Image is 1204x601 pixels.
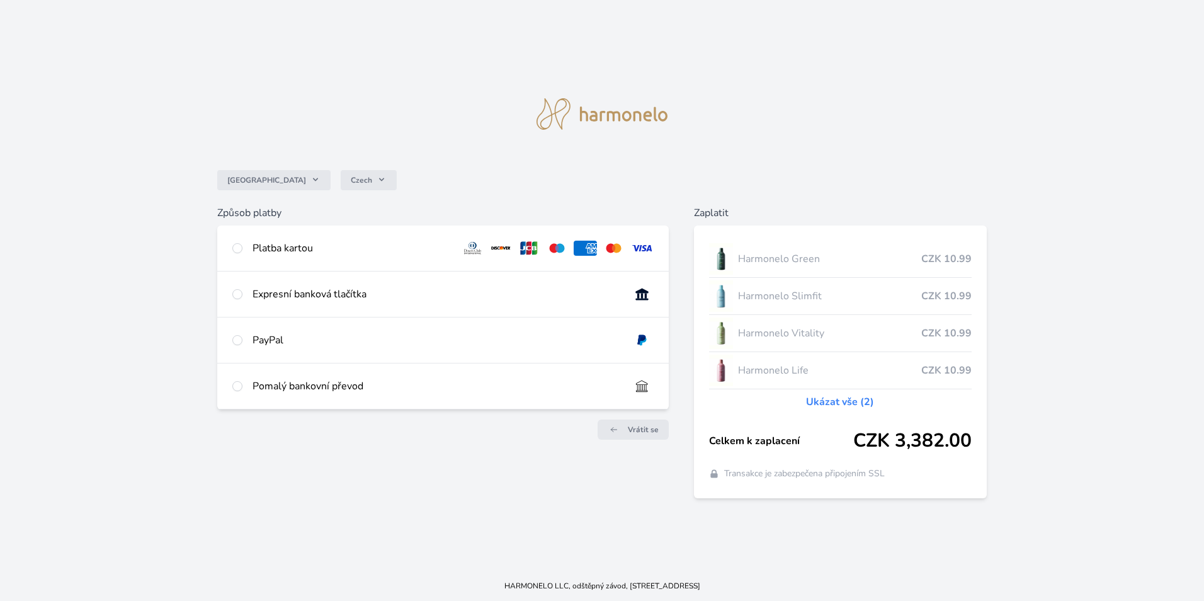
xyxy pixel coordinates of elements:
[545,241,569,256] img: maestro.svg
[227,175,306,185] span: [GEOGRAPHIC_DATA]
[351,175,372,185] span: Czech
[738,289,921,304] span: Harmonelo Slimfit
[598,420,669,440] a: Vrátit se
[738,326,921,341] span: Harmonelo Vitality
[630,333,654,348] img: paypal.svg
[630,287,654,302] img: onlineBanking_CZ.svg
[630,241,654,256] img: visa.svg
[709,433,853,449] span: Celkem k zaplacení
[921,251,972,266] span: CZK 10.99
[602,241,625,256] img: mc.svg
[853,430,972,452] span: CZK 3,382.00
[253,241,450,256] div: Platba kartou
[738,363,921,378] span: Harmonelo Life
[709,280,733,312] img: SLIMFIT_se_stinem_x-lo.jpg
[217,170,331,190] button: [GEOGRAPHIC_DATA]
[628,425,659,435] span: Vrátit se
[709,318,733,349] img: CLEAN_VITALITY_se_stinem_x-lo.jpg
[253,333,620,348] div: PayPal
[489,241,513,256] img: discover.svg
[630,379,654,394] img: bankTransfer_IBAN.svg
[921,289,972,304] span: CZK 10.99
[709,355,733,386] img: CLEAN_LIFE_se_stinem_x-lo.jpg
[738,251,921,266] span: Harmonelo Green
[921,326,972,341] span: CZK 10.99
[694,205,987,220] h6: Zaplatit
[217,205,669,220] h6: Způsob platby
[806,394,874,409] a: Ukázat vše (2)
[537,98,667,130] img: logo.svg
[461,241,484,256] img: diners.svg
[709,243,733,275] img: CLEAN_GREEN_se_stinem_x-lo.jpg
[253,379,620,394] div: Pomalý bankovní převod
[921,363,972,378] span: CZK 10.99
[341,170,397,190] button: Czech
[518,241,541,256] img: jcb.svg
[724,467,885,480] span: Transakce je zabezpečena připojením SSL
[253,287,620,302] div: Expresní banková tlačítka
[574,241,597,256] img: amex.svg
